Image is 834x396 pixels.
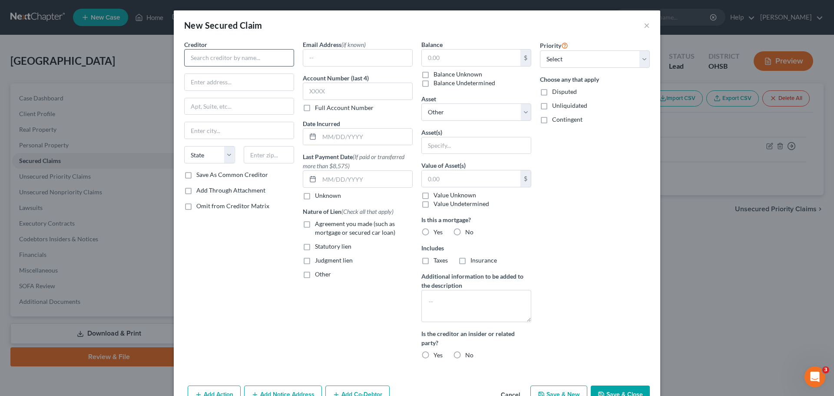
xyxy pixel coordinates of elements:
label: Nature of Lien [303,207,394,216]
button: × [644,20,650,30]
input: Specify... [422,137,531,154]
label: Full Account Number [315,103,374,112]
input: Enter city... [185,122,294,139]
span: Creditor [184,41,207,48]
label: Date Incurred [303,119,340,128]
input: Apt, Suite, etc... [185,98,294,115]
span: Insurance [470,256,497,264]
label: Value Undetermined [434,200,489,208]
input: MM/DD/YYYY [319,171,412,187]
label: Is this a mortgage? [421,215,531,224]
label: Includes [421,243,531,253]
label: Add Through Attachment [196,186,265,195]
label: Account Number (last 4) [303,73,369,83]
div: $ [520,50,531,66]
span: Agreement you made (such as mortgage or secured car loan) [315,220,395,236]
label: Unknown [315,191,341,200]
span: Taxes [434,256,448,264]
label: Save As Common Creditor [196,170,268,179]
input: Enter zip... [244,146,295,163]
span: Contingent [552,116,582,123]
span: Asset [421,95,436,103]
div: $ [520,170,531,187]
label: Priority [540,40,568,50]
span: Unliquidated [552,102,587,109]
label: Value of Asset(s) [421,161,466,170]
label: Last Payment Date [303,152,413,170]
label: Balance [421,40,443,49]
label: Balance Undetermined [434,79,495,87]
input: 0.00 [422,170,520,187]
span: Judgment lien [315,256,353,264]
label: Additional information to be added to the description [421,272,531,290]
iframe: Intercom live chat [804,366,825,387]
span: No [465,351,473,359]
input: Search creditor by name... [184,49,294,67]
label: Value Unknown [434,191,476,200]
input: 0.00 [422,50,520,66]
span: 3 [822,366,829,373]
label: Balance Unknown [434,70,482,79]
label: Email Address [303,40,366,49]
input: Enter address... [185,74,294,90]
span: (If paid or transferred more than $8,575) [303,153,404,170]
input: XXXX [303,83,413,100]
input: -- [303,50,412,66]
span: Yes [434,228,443,236]
span: Omit from Creditor Matrix [196,202,269,210]
input: MM/DD/YYYY [319,129,412,145]
label: Is the creditor an insider or related party? [421,329,531,347]
span: Other [315,270,331,278]
span: (if known) [341,41,366,48]
label: Asset(s) [421,128,442,137]
span: Yes [434,351,443,359]
span: (Check all that apply) [341,208,394,215]
label: Choose any that apply [540,75,650,84]
span: Disputed [552,88,577,95]
div: New Secured Claim [184,19,262,31]
span: No [465,228,473,236]
span: Statutory lien [315,243,351,250]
